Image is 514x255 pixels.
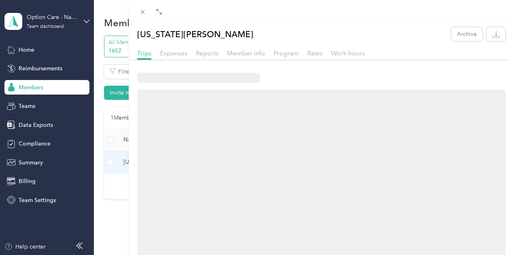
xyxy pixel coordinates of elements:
span: Program [274,49,299,57]
span: Expenses [160,49,187,57]
iframe: Everlance-gr Chat Button Frame [469,210,514,255]
span: Work hours [331,49,365,57]
span: Trips [137,49,151,57]
span: Member info [227,49,265,57]
span: Reports [196,49,219,57]
button: Archive [451,27,482,41]
p: [US_STATE][PERSON_NAME] [137,27,253,41]
span: Rates [307,49,323,57]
